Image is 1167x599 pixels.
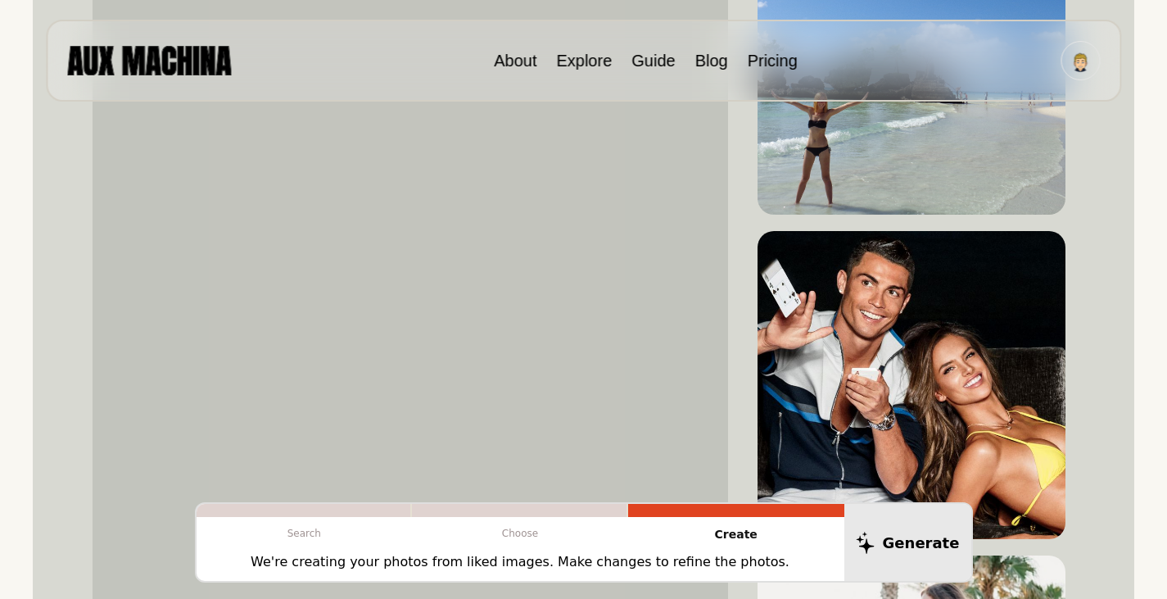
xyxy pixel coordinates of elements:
a: Blog [695,52,728,70]
a: Guide [631,52,675,70]
img: AUX MACHINA [67,46,231,75]
a: Explore [556,52,612,70]
a: About [494,52,536,70]
img: Image [758,231,1065,539]
p: Create [628,517,844,552]
p: We're creating your photos from liked images. Make changes to refine the photos. [251,552,789,572]
p: Search [197,517,413,550]
a: Pricing [748,52,798,70]
p: Choose [412,517,628,550]
button: Generate [844,504,971,581]
img: Avatar [1068,48,1092,73]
